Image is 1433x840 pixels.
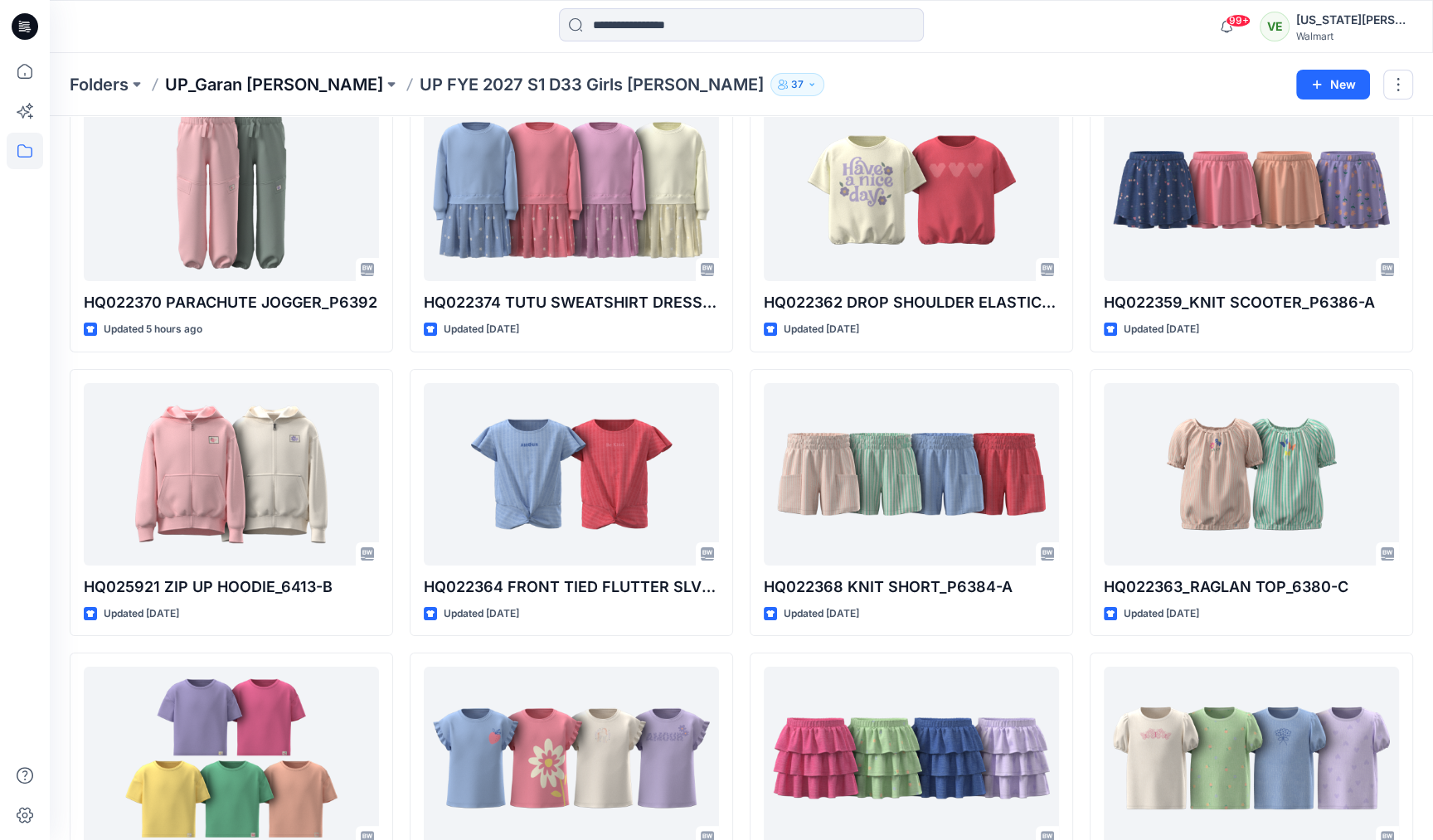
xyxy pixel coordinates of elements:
p: HQ025921 ZIP UP HOODIE_6413-B [84,575,379,599]
p: Updated [DATE] [784,605,859,623]
p: Updated [DATE] [444,321,519,338]
a: HQ022370 PARACHUTE JOGGER_P6392 [84,99,379,281]
p: HQ022363_RAGLAN TOP_6380-C [1104,575,1399,599]
a: UP_Garan [PERSON_NAME] [165,73,383,96]
p: HQ022374 TUTU SWEATSHIRT DRESS 6364-A [424,291,719,314]
a: HQ022363_RAGLAN TOP_6380-C [1104,383,1399,566]
p: 37 [791,75,804,94]
a: HQ022374 TUTU SWEATSHIRT DRESS 6364-A [424,99,719,281]
p: HQ022362 DROP SHOULDER ELASTICATED BTM_6378-A [764,291,1059,314]
a: HQ025921 ZIP UP HOODIE_6413-B [84,383,379,566]
p: Updated [DATE] [104,605,179,623]
span: 99+ [1226,14,1251,27]
div: VE [1260,12,1290,41]
p: Updated [DATE] [784,321,859,338]
a: HQ022359_KNIT SCOOTER_P6386-A [1104,99,1399,281]
a: HQ022368 KNIT SHORT_P6384-A [764,383,1059,566]
p: HQ022370 PARACHUTE JOGGER_P6392 [84,291,379,314]
button: 37 [770,73,824,96]
p: Updated 5 hours ago [104,321,202,338]
div: Walmart [1296,30,1412,42]
p: HQ022359_KNIT SCOOTER_P6386-A [1104,291,1399,314]
a: Folders [70,73,129,96]
p: Updated [DATE] [444,605,519,623]
a: HQ022364 FRONT TIED FLUTTER SLV TEEP_6394-B [424,383,719,566]
p: HQ022364 FRONT TIED FLUTTER SLV TEEP_6394-B [424,575,719,599]
button: New [1296,70,1370,100]
p: UP FYE 2027 S1 D33 Girls [PERSON_NAME] [420,73,764,96]
p: HQ022368 KNIT SHORT_P6384-A [764,575,1059,599]
p: Updated [DATE] [1124,605,1199,623]
div: [US_STATE][PERSON_NAME] [1296,10,1412,30]
p: Updated [DATE] [1124,321,1199,338]
a: HQ022362 DROP SHOULDER ELASTICATED BTM_6378-A [764,99,1059,281]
